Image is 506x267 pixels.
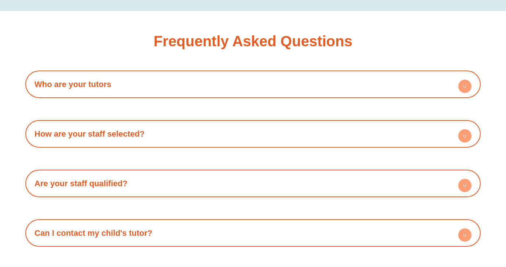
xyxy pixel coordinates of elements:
a: Can I contact my child's tutor? [35,228,152,238]
a: How are your staff selected? [35,129,145,138]
iframe: Chat Widget [380,184,506,267]
a: Are your staff qualified? [35,179,128,188]
a: Who are your tutors [35,80,111,89]
h4: Can I contact my child's tutor? [29,223,477,243]
h4: Who are your tutors [29,74,477,94]
h4: How are your staff selected? [29,124,477,144]
h4: Are your staff qualified? [29,173,477,194]
h3: Frequently Asked Questions [154,34,352,48]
